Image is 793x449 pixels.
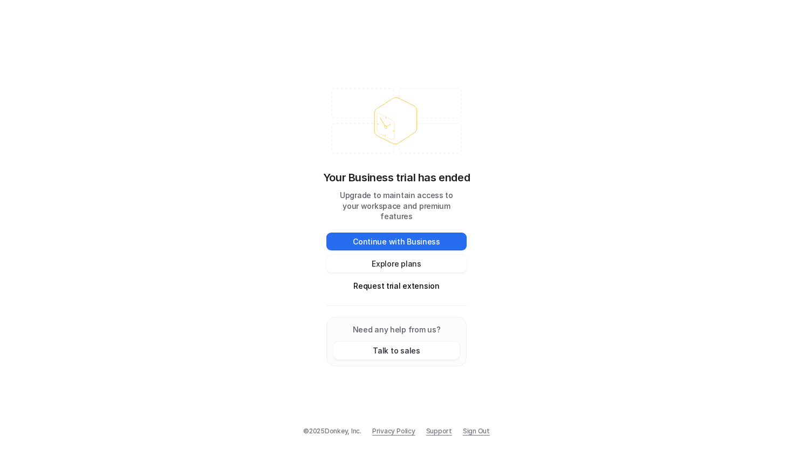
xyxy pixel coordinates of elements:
p: Upgrade to maintain access to your workspace and premium features [326,190,467,222]
p: Need any help from us? [333,324,460,335]
span: Support [426,426,452,436]
p: Your Business trial has ended [323,169,470,186]
a: Sign Out [463,426,490,436]
button: Talk to sales [333,342,460,359]
button: Request trial extension [326,277,467,295]
button: Continue with Business [326,233,467,250]
font: © [303,427,309,435]
a: Privacy Policy [372,426,415,436]
font: 2025 [309,427,325,435]
button: Explore plans [326,255,467,273]
font: Donkey, Inc. [325,427,361,435]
